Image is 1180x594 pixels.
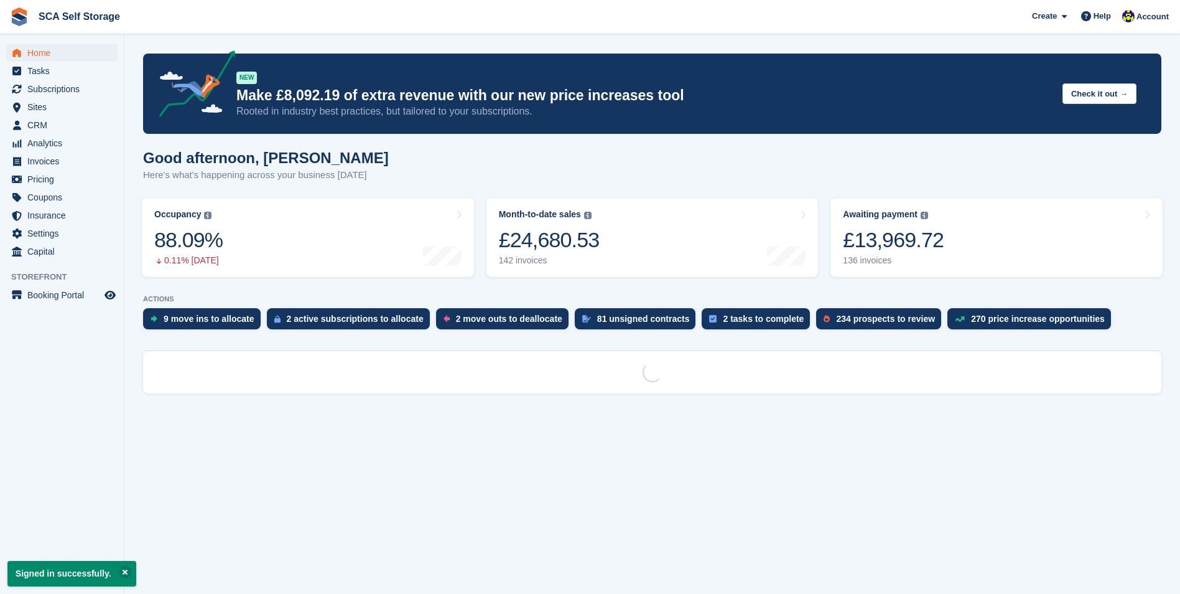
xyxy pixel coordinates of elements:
span: Create [1032,10,1057,22]
a: menu [6,98,118,116]
span: Account [1136,11,1169,23]
a: SCA Self Storage [34,6,125,27]
span: Coupons [27,189,102,206]
div: 9 move ins to allocate [164,314,254,324]
div: Occupancy [154,209,201,220]
a: 234 prospects to review [816,308,947,336]
a: Occupancy 88.09% 0.11% [DATE] [142,198,474,277]
p: Rooted in industry best practices, but tailored to your subscriptions. [236,105,1052,118]
span: Analytics [27,134,102,152]
img: price_increase_opportunities-93ffe204e8149a01c8c9dc8f82e8f89637d9d84a8eef4429ea346261dce0b2c0.svg [955,316,965,322]
p: Signed in successfully. [7,561,136,587]
span: Tasks [27,62,102,80]
img: task-75834270c22a3079a89374b754ae025e5fb1db73e45f91037f5363f120a921f8.svg [709,315,717,323]
a: Awaiting payment £13,969.72 136 invoices [830,198,1163,277]
p: Here's what's happening across your business [DATE] [143,168,389,182]
a: menu [6,225,118,242]
img: stora-icon-8386f47178a22dfd0bd8f6a31ec36ba5ce8667c1dd55bd0f319d3a0aa187defe.svg [10,7,29,26]
a: menu [6,171,118,188]
div: 270 price increase opportunities [971,314,1105,324]
a: menu [6,62,118,80]
a: Preview store [103,288,118,303]
p: ACTIONS [143,295,1161,303]
span: Capital [27,243,102,260]
span: Subscriptions [27,80,102,98]
a: Month-to-date sales £24,680.53 142 invoices [486,198,819,277]
div: 2 tasks to complete [723,314,804,324]
div: Awaiting payment [843,209,918,220]
div: 0.11% [DATE] [154,255,223,266]
div: 81 unsigned contracts [597,314,690,324]
img: icon-info-grey-7440780725fd019a000dd9b08b2336e03edf1995a4989e88bcd33f0948082b44.svg [921,212,928,219]
a: menu [6,44,118,62]
span: Pricing [27,171,102,188]
a: 2 tasks to complete [702,308,816,336]
a: menu [6,80,118,98]
img: active_subscription_to_allocate_icon-d502201f5373d7db506a760aba3b589e785aa758c864c3986d89f69b8ff3... [274,315,281,323]
span: Storefront [11,271,124,283]
a: 270 price increase opportunities [947,308,1117,336]
span: Settings [27,225,102,242]
div: 88.09% [154,227,223,253]
a: menu [6,153,118,170]
div: Month-to-date sales [499,209,581,220]
div: £13,969.72 [843,227,944,253]
a: menu [6,207,118,224]
span: Insurance [27,207,102,224]
div: 2 active subscriptions to allocate [287,314,424,324]
img: prospect-51fa495bee0391a8d652442698ab0144808aea92771e9ea1ae160a38d050c398.svg [824,315,830,323]
button: Check it out → [1062,83,1136,104]
div: 234 prospects to review [836,314,935,324]
a: 2 move outs to deallocate [436,308,575,336]
a: menu [6,189,118,206]
img: move_ins_to_allocate_icon-fdf77a2bb77ea45bf5b3d319d69a93e2d87916cf1d5bf7949dd705db3b84f3ca.svg [151,315,157,323]
img: contract_signature_icon-13c848040528278c33f63329250d36e43548de30e8caae1d1a13099fd9432cc5.svg [582,315,591,323]
a: menu [6,243,118,260]
div: NEW [236,72,257,84]
h1: Good afternoon, [PERSON_NAME] [143,149,389,166]
a: 2 active subscriptions to allocate [267,308,436,336]
span: Help [1094,10,1111,22]
span: Home [27,44,102,62]
img: icon-info-grey-7440780725fd019a000dd9b08b2336e03edf1995a4989e88bcd33f0948082b44.svg [204,212,211,219]
div: £24,680.53 [499,227,600,253]
a: menu [6,286,118,304]
span: Sites [27,98,102,116]
a: 9 move ins to allocate [143,308,267,336]
div: 142 invoices [499,255,600,266]
a: menu [6,134,118,152]
img: Thomas Webb [1122,10,1135,22]
div: 136 invoices [843,255,944,266]
img: icon-info-grey-7440780725fd019a000dd9b08b2336e03edf1995a4989e88bcd33f0948082b44.svg [584,212,592,219]
div: 2 move outs to deallocate [456,314,562,324]
a: 81 unsigned contracts [575,308,702,336]
img: price-adjustments-announcement-icon-8257ccfd72463d97f412b2fc003d46551f7dbcb40ab6d574587a9cd5c0d94... [149,50,236,121]
span: Booking Portal [27,286,102,304]
img: move_outs_to_deallocate_icon-f764333ba52eb49d3ac5e1228854f67142a1ed5810a6f6cc68b1a99e826820c5.svg [444,315,450,323]
p: Make £8,092.19 of extra revenue with our new price increases tool [236,87,1052,105]
span: Invoices [27,153,102,170]
a: menu [6,116,118,134]
span: CRM [27,116,102,134]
